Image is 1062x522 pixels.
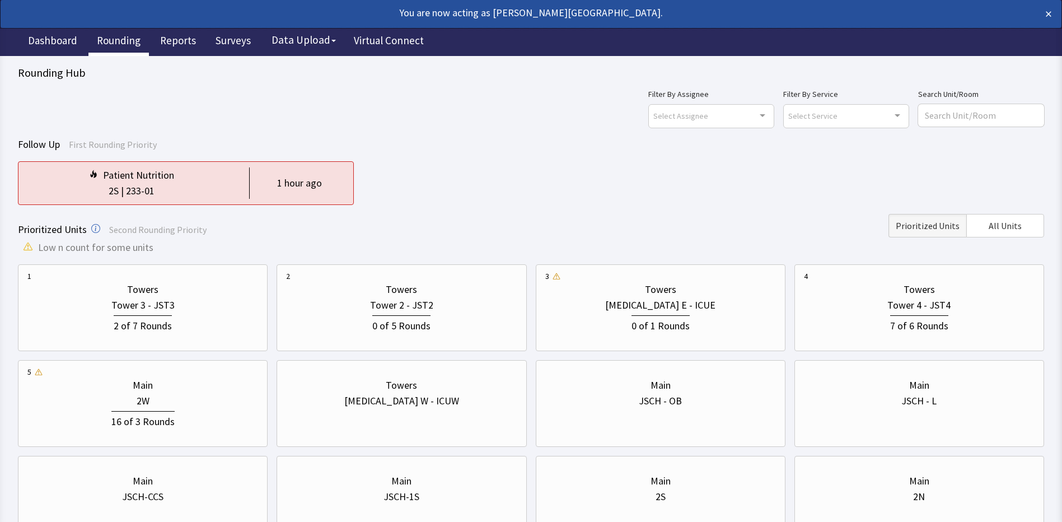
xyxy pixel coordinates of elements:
div: Follow Up [18,137,1044,152]
span: Low n count for some units [38,240,153,255]
a: Reports [152,28,204,56]
label: Search Unit/Room [918,87,1044,101]
div: 16 of 3 Rounds [111,411,175,430]
span: Prioritized Units [18,223,87,236]
div: Main [133,473,153,489]
div: 2W [137,393,149,409]
div: 2S [109,183,119,199]
button: × [1045,5,1052,23]
div: 1 [27,271,31,282]
div: 2N [913,489,925,505]
span: Prioritized Units [896,219,960,232]
a: Rounding [88,28,149,56]
div: Towers [386,282,417,297]
span: Select Service [788,109,838,122]
div: JSCH - OB [639,393,682,409]
button: Data Upload [265,30,343,50]
div: [MEDICAL_DATA] E - ICUE [605,297,715,313]
span: All Units [989,219,1022,232]
a: Dashboard [20,28,86,56]
div: JSCH-CCS [122,489,163,505]
div: 0 of 5 Rounds [372,315,431,334]
span: First Rounding Priority [69,139,157,150]
div: 7 of 6 Rounds [890,315,948,334]
a: Surveys [207,28,259,56]
div: Tower 2 - JST2 [370,297,433,313]
div: Towers [645,282,676,297]
div: Main [133,377,153,393]
div: Rounding Hub [18,65,1044,81]
div: 4 [804,271,808,282]
div: Main [651,473,671,489]
label: Filter By Service [783,87,909,101]
div: 2 [286,271,290,282]
div: 2 of 7 Rounds [114,315,172,334]
div: Main [909,377,929,393]
div: 0 of 1 Rounds [631,315,690,334]
div: JSCH - L [901,393,937,409]
div: 5 [27,366,31,377]
button: Prioritized Units [888,214,966,237]
div: Main [391,473,411,489]
label: Filter By Assignee [648,87,774,101]
div: Towers [127,282,158,297]
div: | [119,183,126,199]
a: Virtual Connect [345,28,432,56]
span: Second Rounding Priority [109,224,207,235]
span: Select Assignee [653,109,708,122]
input: Search Unit/Room [918,104,1044,127]
div: 1 hour ago [277,175,322,191]
div: Tower 4 - JST4 [887,297,951,313]
div: 3 [545,271,549,282]
div: 2S [656,489,666,505]
div: [MEDICAL_DATA] W - ICUW [344,393,459,409]
div: Main [651,377,671,393]
div: You are now acting as [PERSON_NAME][GEOGRAPHIC_DATA]. [10,5,948,21]
div: 233-01 [126,183,155,199]
div: Towers [904,282,935,297]
div: Patient Nutrition [103,167,174,183]
div: Tower 3 - JST3 [111,297,175,313]
div: Main [909,473,929,489]
div: Towers [386,377,417,393]
button: All Units [966,214,1044,237]
div: JSCH-1S [383,489,419,505]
